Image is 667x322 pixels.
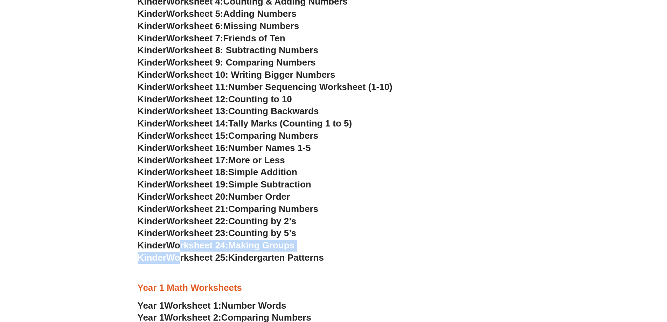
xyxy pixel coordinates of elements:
[138,167,166,177] span: Kinder
[166,118,228,129] span: Worksheet 14:
[166,69,335,80] span: Worksheet 10: Writing Bigger Numbers
[228,252,324,263] span: Kindergarten Patterns
[138,21,166,31] span: Kinder
[228,106,319,116] span: Counting Backwards
[138,240,166,251] span: Kinder
[138,8,166,19] span: Kinder
[228,240,294,251] span: Making Groups
[228,82,392,92] span: Number Sequencing Worksheet (1-10)
[166,21,223,31] span: Worksheet 6:
[166,45,318,55] span: Worksheet 8: Subtracting Numbers
[166,228,228,238] span: Worksheet 23:
[138,252,166,263] span: Kinder
[166,130,228,141] span: Worksheet 15:
[138,155,166,165] span: Kinder
[221,300,286,311] span: Number Words
[138,33,166,43] span: Kinder
[166,167,228,177] span: Worksheet 18:
[138,300,286,311] a: Year 1Worksheet 1:Number Words
[228,167,297,177] span: Simple Addition
[164,300,221,311] span: Worksheet 1:
[228,118,352,129] span: Tally Marks (Counting 1 to 5)
[138,179,166,190] span: Kinder
[138,21,299,31] a: KinderWorksheet 6:Missing Numbers
[138,228,166,238] span: Kinder
[228,191,290,202] span: Number Order
[166,94,228,104] span: Worksheet 12:
[223,21,299,31] span: Missing Numbers
[166,143,228,153] span: Worksheet 16:
[138,45,166,55] span: Kinder
[228,94,292,104] span: Counting to 10
[138,82,166,92] span: Kinder
[166,33,223,43] span: Worksheet 7:
[228,130,318,141] span: Comparing Numbers
[166,106,228,116] span: Worksheet 13:
[166,240,228,251] span: Worksheet 24:
[138,282,530,294] h3: Year 1 Math Worksheets
[166,252,228,263] span: Worksheet 25:
[138,45,318,55] a: KinderWorksheet 8: Subtracting Numbers
[228,228,296,238] span: Counting by 5’s
[138,118,166,129] span: Kinder
[166,82,228,92] span: Worksheet 11:
[138,57,166,68] span: Kinder
[166,204,228,214] span: Worksheet 21:
[166,155,228,165] span: Worksheet 17:
[138,8,297,19] a: KinderWorksheet 5:Adding Numbers
[223,33,285,43] span: Friends of Ten
[166,57,316,68] span: Worksheet 9: Comparing Numbers
[228,155,285,165] span: More or Less
[228,179,311,190] span: Simple Subtraction
[138,33,285,43] a: KinderWorksheet 7:Friends of Ten
[138,69,166,80] span: Kinder
[138,191,166,202] span: Kinder
[166,179,228,190] span: Worksheet 19:
[138,94,166,104] span: Kinder
[550,243,667,322] iframe: Chat Widget
[166,191,228,202] span: Worksheet 20:
[138,57,316,68] a: KinderWorksheet 9: Comparing Numbers
[138,143,166,153] span: Kinder
[228,204,318,214] span: Comparing Numbers
[228,216,296,226] span: Counting by 2’s
[138,130,166,141] span: Kinder
[166,216,228,226] span: Worksheet 22:
[228,143,311,153] span: Number Names 1-5
[138,106,166,116] span: Kinder
[138,204,166,214] span: Kinder
[166,8,223,19] span: Worksheet 5:
[223,8,297,19] span: Adding Numbers
[138,216,166,226] span: Kinder
[138,69,335,80] a: KinderWorksheet 10: Writing Bigger Numbers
